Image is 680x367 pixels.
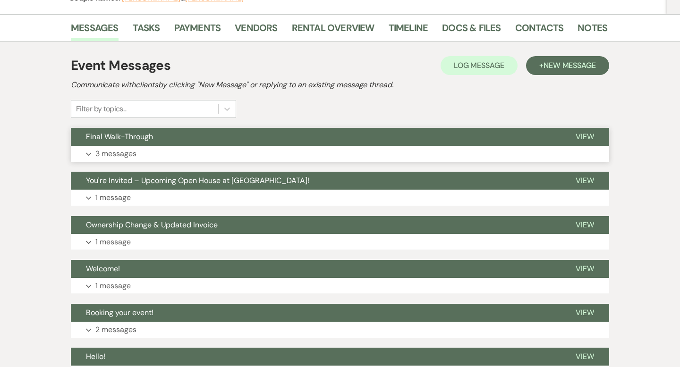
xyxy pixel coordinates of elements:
h2: Communicate with clients by clicking "New Message" or replying to an existing message thread. [71,79,609,91]
button: Booking your event! [71,304,561,322]
button: View [561,172,609,190]
span: View [576,132,594,142]
button: 3 messages [71,146,609,162]
button: View [561,216,609,234]
span: Log Message [454,60,504,70]
button: Log Message [441,56,518,75]
button: Final Walk-Through [71,128,561,146]
a: Rental Overview [292,20,374,41]
span: Booking your event! [86,308,153,317]
button: View [561,348,609,366]
span: Final Walk-Through [86,132,153,142]
button: Ownership Change & Updated Invoice [71,216,561,234]
a: Payments [174,20,221,41]
button: You're Invited – Upcoming Open House at [GEOGRAPHIC_DATA]! [71,172,561,190]
button: 2 messages [71,322,609,338]
button: 1 message [71,234,609,250]
a: Contacts [515,20,564,41]
p: 1 message [95,280,131,292]
div: Filter by topics... [76,103,127,115]
button: 1 message [71,278,609,294]
p: 1 message [95,192,131,204]
button: Welcome! [71,260,561,278]
a: Vendors [235,20,277,41]
h1: Event Messages [71,56,170,75]
span: New Message [544,60,596,70]
button: View [561,304,609,322]
p: 3 messages [95,148,136,160]
span: Welcome! [86,264,120,274]
button: Hello! [71,348,561,366]
button: View [561,260,609,278]
a: Docs & Files [442,20,501,41]
span: You're Invited – Upcoming Open House at [GEOGRAPHIC_DATA]! [86,175,309,185]
span: View [576,351,594,361]
button: +New Message [526,56,609,75]
p: 2 messages [95,324,136,336]
button: 1 message [71,190,609,206]
p: 1 message [95,236,131,248]
span: View [576,175,594,185]
button: View [561,128,609,146]
span: View [576,220,594,230]
span: Ownership Change & Updated Invoice [86,220,218,230]
a: Timeline [389,20,428,41]
span: Hello! [86,351,105,361]
span: View [576,264,594,274]
a: Notes [578,20,607,41]
a: Tasks [133,20,160,41]
span: View [576,308,594,317]
a: Messages [71,20,119,41]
